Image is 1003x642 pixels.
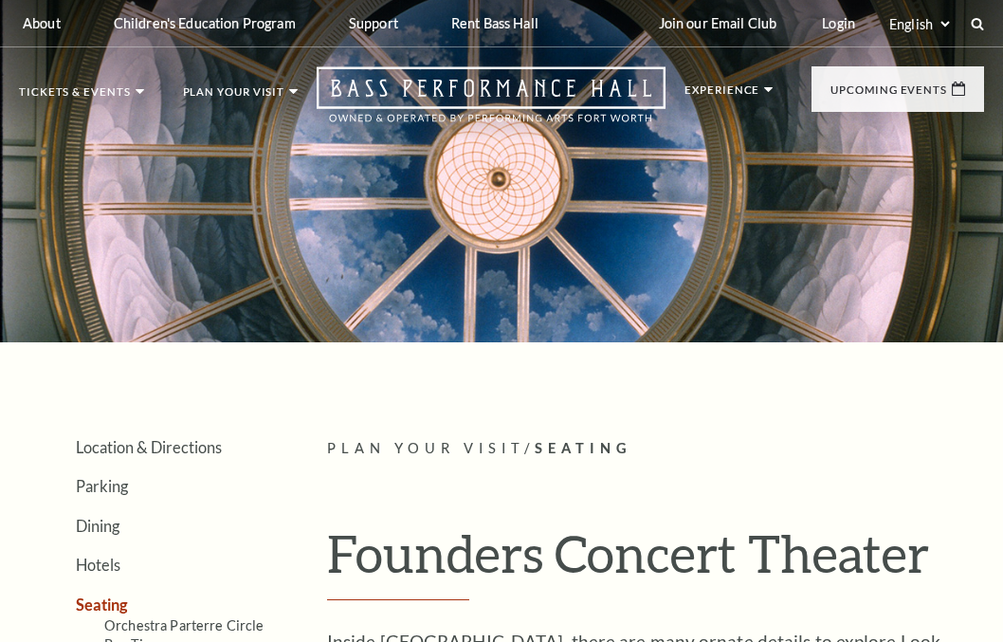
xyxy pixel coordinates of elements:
[327,440,524,456] span: Plan Your Visit
[183,86,285,107] p: Plan Your Visit
[885,15,953,33] select: Select:
[19,86,131,107] p: Tickets & Events
[76,477,128,495] a: Parking
[76,556,120,574] a: Hotels
[104,617,264,633] a: Orchestra Parterre Circle
[76,596,128,614] a: Seating
[23,15,61,31] p: About
[114,15,296,31] p: Children's Education Program
[327,437,984,461] p: /
[327,523,984,600] h1: Founders Concert Theater
[451,15,538,31] p: Rent Bass Hall
[349,15,398,31] p: Support
[76,438,222,456] a: Location & Directions
[535,440,632,456] span: Seating
[684,84,759,105] p: Experience
[76,517,119,535] a: Dining
[830,84,947,105] p: Upcoming Events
